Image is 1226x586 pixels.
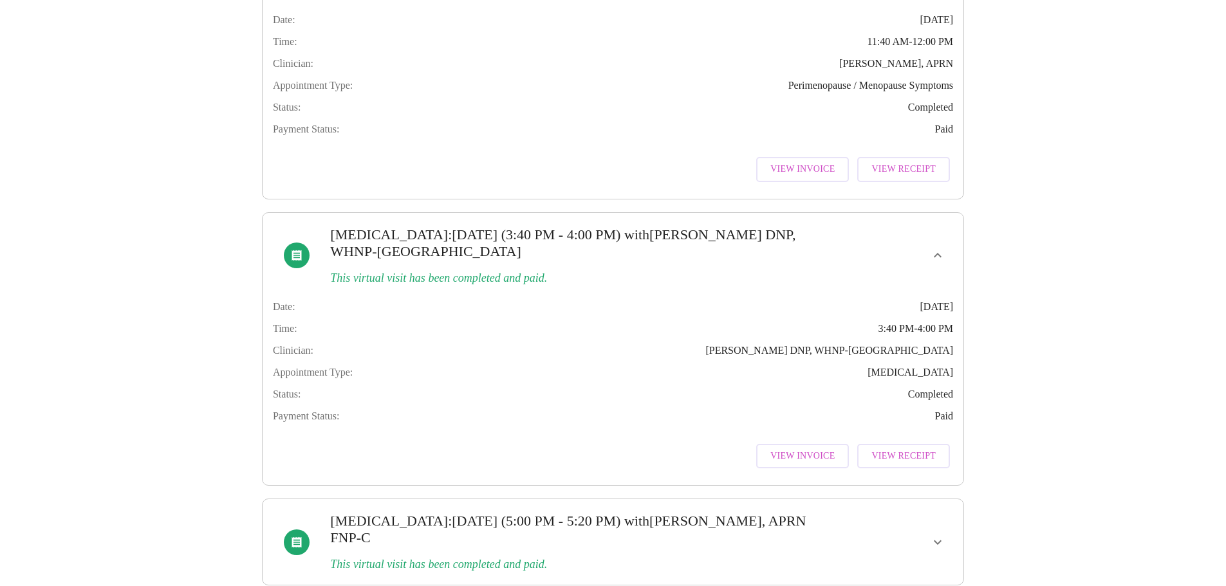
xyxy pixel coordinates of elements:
span: Paid [935,410,953,422]
span: [MEDICAL_DATA] [868,367,953,378]
h3: : [DATE] (5:00 PM - 5:20 PM) [330,513,828,546]
span: Date: [273,301,295,313]
button: View Receipt [857,157,950,182]
span: Status: [273,389,301,400]
span: [PERSON_NAME] DNP, WHNP-[GEOGRAPHIC_DATA] [705,345,953,356]
span: Appointment Type: [273,367,353,378]
button: View Invoice [756,444,849,469]
span: Payment Status: [273,410,340,422]
a: View Receipt [854,151,953,188]
span: [DATE] [920,301,954,313]
span: with [PERSON_NAME] DNP, WHNP-[GEOGRAPHIC_DATA] [330,226,795,259]
span: View Receipt [871,161,936,178]
span: Date: [273,14,295,26]
h3: This virtual visit has been completed and paid. [330,558,828,571]
span: Appointment Type: [273,80,353,91]
button: show more [922,527,953,558]
span: Completed [908,102,953,113]
span: 11:40 AM - 12:00 PM [867,36,953,48]
span: Time: [273,36,297,48]
h3: This virtual visit has been completed and paid. [330,271,828,285]
span: Completed [908,389,953,400]
button: show more [922,240,953,271]
span: Time: [273,323,297,334]
span: 3:40 PM - 4:00 PM [878,323,953,334]
a: View Receipt [854,437,953,475]
button: View Receipt [857,444,950,469]
span: View Invoice [770,448,835,464]
span: Paid [935,124,953,135]
span: View Receipt [871,448,936,464]
span: Clinician: [273,345,313,356]
span: View Invoice [770,161,835,178]
span: Perimenopause / Menopause Symptoms [788,80,953,91]
span: Payment Status: [273,124,340,135]
span: with [PERSON_NAME], APRN FNP-C [330,513,806,545]
span: [DATE] [920,14,954,26]
span: [MEDICAL_DATA] [330,226,448,243]
span: [PERSON_NAME], APRN [839,58,953,69]
h3: : [DATE] (3:40 PM - 4:00 PM) [330,226,828,260]
span: Clinician: [273,58,313,69]
button: View Invoice [756,157,849,182]
span: [MEDICAL_DATA] [330,513,448,529]
span: Status: [273,102,301,113]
